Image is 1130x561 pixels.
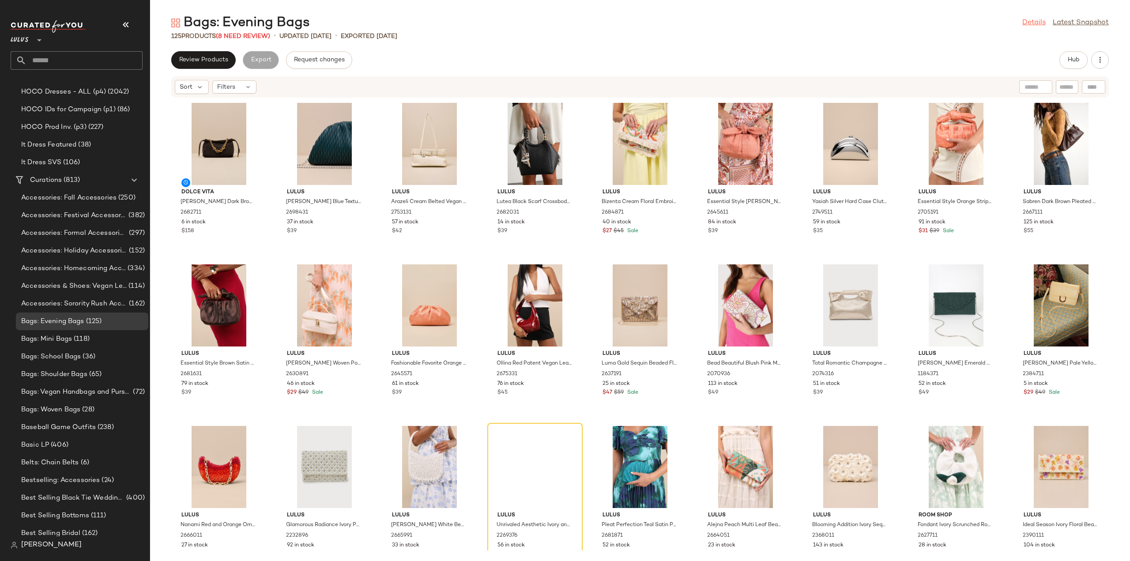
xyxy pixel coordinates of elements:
img: 5769916_1184371.jpg [912,264,1001,346]
span: 2645571 [391,370,412,378]
span: 91 in stock [919,218,945,226]
span: 143 in stock [813,542,844,550]
span: Lulus [287,188,362,196]
span: [PERSON_NAME] Woven Pouch Bag [286,360,361,368]
span: Lulus [392,512,467,520]
span: 92 in stock [287,542,314,550]
span: 2665991 [391,532,412,540]
span: (382) [127,211,145,221]
span: Lulus [708,512,783,520]
img: 2645611_01_OM.jpg [701,103,790,185]
span: 2664051 [707,532,730,540]
span: (406) [49,440,68,450]
div: Products [171,32,270,41]
span: It Dress Featured [21,140,76,150]
img: 11487561_2390111.jpg [1017,426,1106,508]
span: $27 [603,227,612,235]
span: 76 in stock [497,380,524,388]
span: $49 [298,389,309,397]
span: Filters [217,83,235,92]
span: 2681871 [602,532,623,540]
span: 2705191 [918,209,938,217]
img: 12570221_2630891.jpg [280,264,369,346]
span: (72) [131,387,145,397]
span: Baseball Game Outfits [21,422,96,433]
span: Accessories: Formal Accessories [21,228,127,238]
span: HOCO IDs for Campaign (p1) [21,105,116,115]
span: 79 in stock [181,380,208,388]
span: 2667111 [1023,209,1043,217]
span: Sale [1047,390,1060,395]
span: (65) [87,369,102,380]
span: $39 [930,227,939,235]
div: Bags: Evening Bags [171,14,310,32]
span: Review Products [179,56,228,64]
img: 2664051_01_OM.jpg [701,426,790,508]
span: Lulus [181,512,256,520]
span: (813) [62,175,80,185]
span: 2681631 [181,370,202,378]
span: (118) [72,334,90,344]
span: Sale [625,390,638,395]
span: (38) [76,140,91,150]
span: (250) [117,193,136,203]
span: Accessories: Sorority Rush Accessories [21,299,127,309]
span: $39 [813,389,823,397]
span: (162) [127,299,145,309]
a: Latest Snapshot [1053,18,1109,28]
span: HOCO Dresses - ALL (p4) [21,87,106,97]
span: $35 [813,227,823,235]
span: (111) [89,511,106,521]
span: Bags: Shoulder Bags [21,369,87,380]
span: 113 in stock [708,380,738,388]
span: 84 in stock [708,218,736,226]
span: Lulus [708,188,783,196]
span: Sale [625,228,638,234]
span: 104 in stock [1024,542,1055,550]
span: 2269376 [497,532,517,540]
span: 14 in stock [497,218,525,226]
span: $59 [614,389,624,397]
span: Luma Gold Sequin Beaded Flower Clutch [602,360,677,368]
span: It Dress SVS [21,158,61,168]
img: 2753131_02_front_2025-08-01.jpg [385,103,474,185]
img: 2675331_03_OM.jpg [490,264,580,346]
span: 25 in stock [603,380,630,388]
span: Essential Style Brown Satin Knot Handle Clutch Bag [181,360,256,368]
span: Unrivaled Aesthetic Ivory and Mauve Rhinestone Beaded Clutch [497,521,572,529]
span: Bead Beautiful Blush Pink Multi Floral Beaded Clutch [707,360,782,368]
span: 2390111 [1023,532,1044,540]
span: Arazeli Cream Belted Vegan Leather Shoulder Bag [391,198,466,206]
span: 27 in stock [181,542,208,550]
span: Lulus [813,188,888,196]
span: (24) [100,475,114,486]
p: updated [DATE] [279,32,331,41]
span: (238) [96,422,114,433]
span: Dolce Vita [181,188,256,196]
span: $49 [1035,389,1045,397]
a: Details [1022,18,1046,28]
span: (6) [79,458,89,468]
span: [PERSON_NAME] White Beaded Fringe Handbag [391,521,466,529]
span: $31 [919,227,928,235]
img: 2682711_02_front_2025-08-19.jpg [174,103,264,185]
span: Lulus [603,188,678,196]
span: 2682711 [181,209,201,217]
span: (297) [127,228,145,238]
span: Belts: Chain Belts [21,458,79,468]
span: Lulus [287,512,362,520]
span: Sort [180,83,192,92]
span: Accessories: Fall Accessories [21,193,117,203]
span: Ollina Red Patent Vegan Leather Shoulder Bag [497,360,572,368]
span: $39 [181,389,191,397]
span: Lulus [813,350,888,358]
span: Best Selling Black Tie Wedding Guest [21,493,124,503]
span: Alejna Peach Multi Leaf Beaded Clutch [707,521,782,529]
span: Sale [941,228,954,234]
span: Lulus [603,512,678,520]
span: Accessories: Homecoming Accessories [21,264,126,274]
span: Lulus [181,350,256,358]
p: Exported [DATE] [341,32,397,41]
span: 61 in stock [392,380,419,388]
span: [PERSON_NAME] Blue Textured Pleated Crossbody Clutch [286,198,361,206]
